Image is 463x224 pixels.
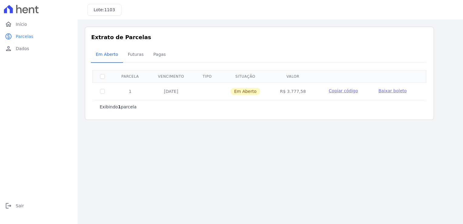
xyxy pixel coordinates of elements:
[16,203,24,209] span: Sair
[2,42,75,55] a: personDados
[148,83,194,100] td: [DATE]
[221,70,270,83] th: Situação
[5,45,12,52] i: person
[270,70,316,83] th: Valor
[378,88,407,93] span: Baixar boleto
[5,202,12,209] i: logout
[100,104,137,110] p: Exibindo parcela
[92,48,122,60] span: Em Aberto
[194,70,221,83] th: Tipo
[5,33,12,40] i: paid
[124,48,147,60] span: Futuras
[118,104,121,109] b: 1
[16,33,33,39] span: Parcelas
[112,70,148,83] th: Parcela
[112,83,148,100] td: 1
[94,7,115,13] h3: Lote:
[270,83,316,100] td: R$ 3.777,58
[2,18,75,30] a: homeInício
[323,88,364,94] button: Copiar código
[5,21,12,28] i: home
[150,48,169,60] span: Pagas
[329,88,358,93] span: Copiar código
[231,88,260,95] span: Em Aberto
[2,30,75,42] a: paidParcelas
[378,88,407,94] a: Baixar boleto
[2,200,75,212] a: logoutSair
[91,47,123,63] a: Em Aberto
[123,47,148,63] a: Futuras
[16,21,27,27] span: Início
[148,70,194,83] th: Vencimento
[16,46,29,52] span: Dados
[91,33,428,41] h3: Extrato de Parcelas
[148,47,171,63] a: Pagas
[104,7,115,12] span: 1103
